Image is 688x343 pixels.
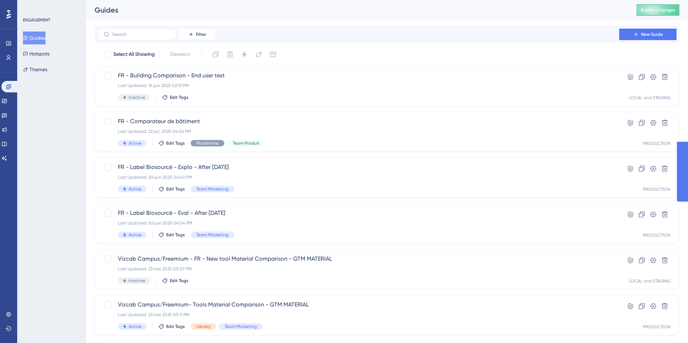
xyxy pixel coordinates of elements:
span: Active [129,186,142,192]
span: Team Marketing [225,324,257,329]
span: Vizcab Campus/Freemium- Tools Material Comparison - GTM MATERIAL [118,300,599,309]
div: Last Updated: 23 mai 2025 05:11 PM [118,312,599,318]
button: Guides [23,32,46,44]
button: New Guide [619,29,677,40]
div: Last Updated: 06 juin 2025 04:02 PM [118,174,599,180]
input: Search [112,32,170,37]
span: Active [129,232,142,238]
button: Filter [179,29,215,40]
button: Edit Tags [158,140,185,146]
span: Team Marketing [196,232,229,238]
div: Last Updated: 16 juin 2025 02:13 PM [118,83,599,88]
span: Select All Showing [113,50,155,59]
div: PRODUCTION [643,232,670,238]
span: Library [196,324,210,329]
button: Themes [23,63,47,76]
button: Edit Tags [162,278,188,284]
span: Edit Tags [166,186,185,192]
div: PRODUCTION [643,187,670,192]
div: Last Updated: 22 juil. 2025 04:06 PM [118,129,599,134]
span: Edit Tags [166,140,185,146]
button: Edit Tags [158,324,185,329]
span: FR - Label Biosourcé - Explo - After [DATE] [118,163,599,171]
div: PRODUCTION [643,324,670,330]
span: FR - Building Comparison - End user test [118,71,599,80]
div: PRODUCTION [643,141,670,146]
button: Edit Tags [158,232,185,238]
span: Active [129,324,142,329]
span: Edit Tags [166,324,185,329]
span: Edit Tags [170,95,188,100]
button: Edit Tags [158,186,185,192]
span: Team Produit [233,140,259,146]
span: Vizcab Campus/Freemium - FR - New tool Material Comparison - GTM MATERIAL [118,255,599,263]
button: Publish Changes [636,4,679,16]
div: Last Updated: 06 juin 2025 04:04 PM [118,220,599,226]
span: Edit Tags [170,278,188,284]
iframe: UserGuiding AI Assistant Launcher [658,315,679,336]
span: Inactive [129,95,145,100]
span: Team Marketing [196,186,229,192]
span: Inactive [129,278,145,284]
div: LOCAL and STAGING [629,95,670,101]
span: FR - Label Biosourcé - Eval - After [DATE] [118,209,599,217]
div: Last Updated: 23 mai 2025 05:07 PM [118,266,599,272]
button: Deselect [164,48,197,61]
span: FR - Comparateur de bâtiment [118,117,599,126]
span: Plateforme [196,140,219,146]
div: ENGAGEMENT [23,17,50,23]
span: Deselect [170,50,190,59]
span: Edit Tags [166,232,185,238]
span: Active [129,140,142,146]
span: Filter [196,32,206,37]
button: Hotspots [23,47,49,60]
div: LOCAL and STAGING [629,278,670,284]
button: Edit Tags [162,95,188,100]
span: New Guide [641,32,663,37]
span: Publish Changes [641,7,675,13]
div: Guides [95,5,618,15]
